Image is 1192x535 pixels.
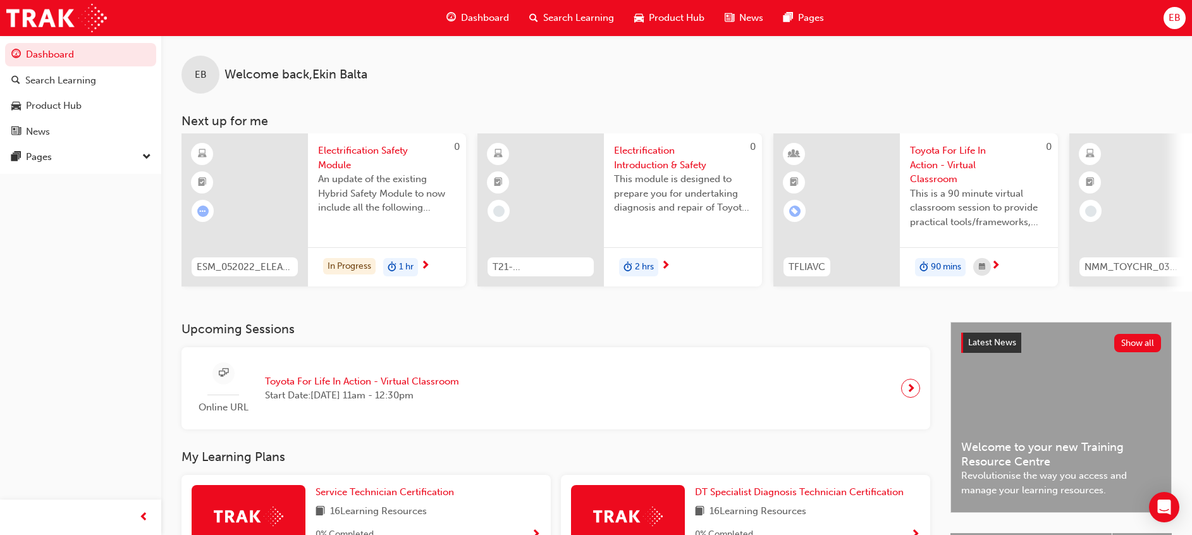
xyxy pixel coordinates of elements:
span: T21-FOD_HVIS_PREREQ [493,260,589,274]
span: Service Technician Certification [316,486,454,498]
span: Pages [798,11,824,25]
span: EB [1169,11,1181,25]
span: next-icon [661,261,670,272]
div: In Progress [323,258,376,275]
span: Start Date: [DATE] 11am - 12:30pm [265,388,459,403]
a: Online URLToyota For Life In Action - Virtual ClassroomStart Date:[DATE] 11am - 12:30pm [192,357,920,420]
span: pages-icon [11,152,21,163]
span: news-icon [11,126,21,138]
span: 16 Learning Resources [710,504,806,520]
span: NMM_TOYCHR_032024_MODULE_1 [1084,260,1181,274]
span: Latest News [968,337,1016,348]
span: search-icon [11,75,20,87]
span: Revolutionise the way you access and manage your learning resources. [961,469,1161,497]
img: Trak [593,507,663,526]
img: Trak [6,4,107,32]
span: Dashboard [461,11,509,25]
span: ESM_052022_ELEARN [197,260,293,274]
button: DashboardSearch LearningProduct HubNews [5,40,156,145]
span: 0 [750,141,756,152]
span: next-icon [421,261,430,272]
span: 2 hrs [635,260,654,274]
span: News [739,11,763,25]
h3: Upcoming Sessions [181,322,930,336]
span: Toyota For Life In Action - Virtual Classroom [910,144,1048,187]
span: search-icon [529,10,538,26]
a: Latest NewsShow all [961,333,1161,353]
a: Dashboard [5,43,156,66]
span: booktick-icon [494,175,503,191]
span: duration-icon [919,259,928,276]
span: Electrification Introduction & Safety [614,144,752,172]
a: car-iconProduct Hub [624,5,715,31]
span: 1 hr [399,260,414,274]
button: Pages [5,145,156,169]
div: News [26,125,50,139]
span: booktick-icon [198,175,207,191]
span: TFLIAVC [789,260,825,274]
h3: Next up for me [161,114,1192,128]
div: Product Hub [26,99,82,113]
span: guage-icon [446,10,456,26]
span: 0 [454,141,460,152]
button: Show all [1114,334,1162,352]
span: booktick-icon [790,175,799,191]
a: Search Learning [5,69,156,92]
span: Welcome to your new Training Resource Centre [961,440,1161,469]
span: duration-icon [388,259,396,276]
div: Search Learning [25,73,96,88]
span: DT Specialist Diagnosis Technician Certification [695,486,904,498]
a: News [5,120,156,144]
span: sessionType_ONLINE_URL-icon [219,366,228,381]
a: Product Hub [5,94,156,118]
span: learningResourceType_ELEARNING-icon [198,146,207,163]
span: news-icon [725,10,734,26]
a: Service Technician Certification [316,485,459,500]
a: news-iconNews [715,5,773,31]
span: book-icon [695,504,704,520]
span: pages-icon [783,10,793,26]
a: 0TFLIAVCToyota For Life In Action - Virtual ClassroomThis is a 90 minute virtual classroom sessio... [773,133,1058,286]
span: Search Learning [543,11,614,25]
span: down-icon [142,149,151,166]
span: booktick-icon [1086,175,1095,191]
span: next-icon [906,379,916,397]
span: 16 Learning Resources [330,504,427,520]
span: prev-icon [139,510,149,526]
span: learningRecordVerb_NONE-icon [493,206,505,217]
span: next-icon [991,261,1000,272]
span: guage-icon [11,49,21,61]
span: car-icon [634,10,644,26]
span: book-icon [316,504,325,520]
button: EB [1164,7,1186,29]
a: DT Specialist Diagnosis Technician Certification [695,485,909,500]
span: learningRecordVerb_ENROLL-icon [789,206,801,217]
span: EB [195,68,207,82]
span: Electrification Safety Module [318,144,456,172]
div: Pages [26,150,52,164]
div: Open Intercom Messenger [1149,492,1179,522]
span: learningRecordVerb_NONE-icon [1085,206,1097,217]
span: calendar-icon [979,259,985,275]
img: Trak [214,507,283,526]
span: learningResourceType_INSTRUCTOR_LED-icon [790,146,799,163]
span: learningResourceType_ELEARNING-icon [494,146,503,163]
span: learningResourceType_ELEARNING-icon [1086,146,1095,163]
span: duration-icon [624,259,632,276]
span: Online URL [192,400,255,415]
span: 0 [1046,141,1052,152]
span: learningRecordVerb_ATTEMPT-icon [197,206,209,217]
span: car-icon [11,101,21,112]
a: 0ESM_052022_ELEARNElectrification Safety ModuleAn update of the existing Hybrid Safety Module to ... [181,133,466,286]
a: guage-iconDashboard [436,5,519,31]
span: 90 mins [931,260,961,274]
span: An update of the existing Hybrid Safety Module to now include all the following electrification v... [318,172,456,215]
a: 0T21-FOD_HVIS_PREREQElectrification Introduction & SafetyThis module is designed to prepare you f... [477,133,762,286]
span: Welcome back , Ekin Balta [224,68,367,82]
span: This is a 90 minute virtual classroom session to provide practical tools/frameworks, behaviours a... [910,187,1048,230]
h3: My Learning Plans [181,450,930,464]
span: Toyota For Life In Action - Virtual Classroom [265,374,459,389]
a: Latest NewsShow allWelcome to your new Training Resource CentreRevolutionise the way you access a... [950,322,1172,513]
